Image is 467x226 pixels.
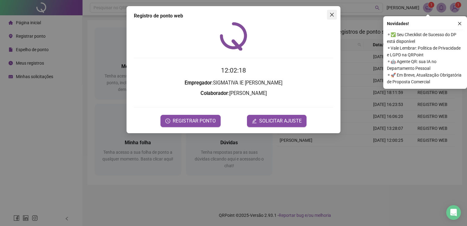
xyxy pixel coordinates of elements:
span: ⚬ 🤖 Agente QR: sua IA no Departamento Pessoal [387,58,463,72]
span: SOLICITAR AJUSTE [259,117,302,125]
h3: : [PERSON_NAME] [134,89,333,97]
span: ⚬ 🚀 Em Breve, Atualização Obrigatória de Proposta Comercial [387,72,463,85]
span: close [329,12,334,17]
button: editSOLICITAR AJUSTE [247,115,307,127]
span: Novidades ! [387,20,409,27]
span: edit [252,119,257,123]
span: close [458,21,462,26]
strong: Empregador [185,80,212,86]
span: clock-circle [165,119,170,123]
span: REGISTRAR PONTO [173,117,216,125]
span: ⚬ Vale Lembrar: Política de Privacidade e LGPD na QRPoint [387,45,463,58]
button: REGISTRAR PONTO [160,115,221,127]
span: ⚬ ✅ Seu Checklist de Sucesso do DP está disponível [387,31,463,45]
h3: : SIGMATIVA IE [PERSON_NAME] [134,79,333,87]
strong: Colaborador [200,90,228,96]
button: Close [327,10,337,20]
div: Registro de ponto web [134,12,333,20]
time: 12:02:18 [221,67,246,74]
img: QRPoint [220,22,247,51]
div: Open Intercom Messenger [446,205,461,220]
